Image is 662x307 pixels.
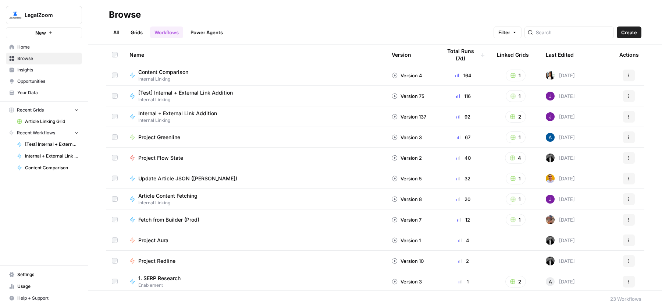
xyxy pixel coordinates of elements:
[129,192,380,206] a: Article Content FetchingInternal Linking
[138,216,199,223] span: Fetch from Builder (Prod)
[17,107,44,113] span: Recent Grids
[392,134,422,141] div: Version 3
[546,215,575,224] div: [DATE]
[150,27,183,38] a: Workflows
[17,283,79,290] span: Usage
[392,278,422,285] div: Version 3
[35,29,46,36] span: New
[14,116,82,127] a: Article Linking Grid
[129,175,380,182] a: Update Article JSON ([PERSON_NAME])
[6,292,82,304] button: Help + Support
[442,216,485,223] div: 12
[506,70,526,81] button: 1
[392,45,411,65] div: Version
[546,257,575,265] div: [DATE]
[6,41,82,53] a: Home
[494,27,522,38] button: Filter
[25,153,79,159] span: Internal + External Link Addition
[442,134,485,141] div: 67
[6,87,82,99] a: Your Data
[442,72,485,79] div: 164
[109,27,123,38] a: All
[505,276,526,287] button: 2
[126,27,147,38] a: Grids
[17,295,79,301] span: Help + Support
[506,173,526,184] button: 1
[546,153,575,162] div: [DATE]
[17,130,55,136] span: Recent Workflows
[546,92,555,100] img: nj1ssy6o3lyd6ijko0eoja4aphzn
[17,55,79,62] span: Browse
[549,278,552,285] span: A
[6,53,82,64] a: Browse
[442,113,485,120] div: 92
[442,195,485,203] div: 20
[442,92,485,100] div: 116
[392,175,422,182] div: Version 5
[109,9,141,21] div: Browse
[6,269,82,280] a: Settings
[610,295,641,303] div: 23 Workflows
[506,193,526,205] button: 1
[138,237,168,244] span: Project Aura
[506,214,526,226] button: 1
[392,154,422,162] div: Version 2
[129,275,380,289] a: 1. SERP ResearchEnablement
[506,90,526,102] button: 1
[497,45,529,65] div: Linked Grids
[546,174,575,183] div: [DATE]
[25,141,79,148] span: [Test] Internal + External Link Addition
[6,127,82,138] button: Recent Workflows
[138,192,197,200] span: Article Content Fetching
[546,236,575,245] div: [DATE]
[392,195,422,203] div: Version 8
[129,154,380,162] a: Project Flow State
[546,174,555,183] img: mtm3mwwjid4nvhapkft0keo1ean8
[25,11,69,19] span: LegalZoom
[442,154,485,162] div: 40
[546,195,575,204] div: [DATE]
[617,27,641,38] button: Create
[392,72,422,79] div: Version 4
[17,44,79,50] span: Home
[138,76,194,82] span: Internal Linking
[6,75,82,87] a: Opportunities
[546,277,575,286] div: [DATE]
[546,112,575,121] div: [DATE]
[546,133,575,142] div: [DATE]
[546,133,555,142] img: he81ibor8lsei4p3qvg4ugbvimgp
[546,195,555,204] img: nj1ssy6o3lyd6ijko0eoja4aphzn
[129,68,380,82] a: Content ComparisonInternal Linking
[17,89,79,96] span: Your Data
[138,134,180,141] span: Project Greenline
[546,45,574,65] div: Last Edited
[6,105,82,116] button: Recent Grids
[6,64,82,76] a: Insights
[138,110,217,117] span: Internal + External Link Addition
[442,175,485,182] div: 32
[129,89,380,103] a: [Test] Internal + External Link AdditionInternal Linking
[14,138,82,150] a: [Test] Internal + External Link Addition
[392,257,424,265] div: Version 10
[392,113,426,120] div: Version 137
[129,257,380,265] a: Project Redline
[442,278,485,285] div: 1
[25,165,79,171] span: Content Comparison
[138,257,175,265] span: Project Redline
[546,257,555,265] img: agqtm212c27aeosmjiqx3wzecrl1
[138,200,203,206] span: Internal Linking
[129,216,380,223] a: Fetch from Builder (Prod)
[442,257,485,265] div: 2
[138,154,183,162] span: Project Flow State
[505,111,526,123] button: 2
[14,150,82,162] a: Internal + External Link Addition
[505,152,526,164] button: 4
[546,153,555,162] img: agqtm212c27aeosmjiqx3wzecrl1
[138,68,188,76] span: Content Comparison
[14,162,82,174] a: Content Comparison
[8,8,22,22] img: LegalZoom Logo
[546,71,575,80] div: [DATE]
[546,92,575,100] div: [DATE]
[138,282,186,289] span: Enablement
[6,6,82,24] button: Workspace: LegalZoom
